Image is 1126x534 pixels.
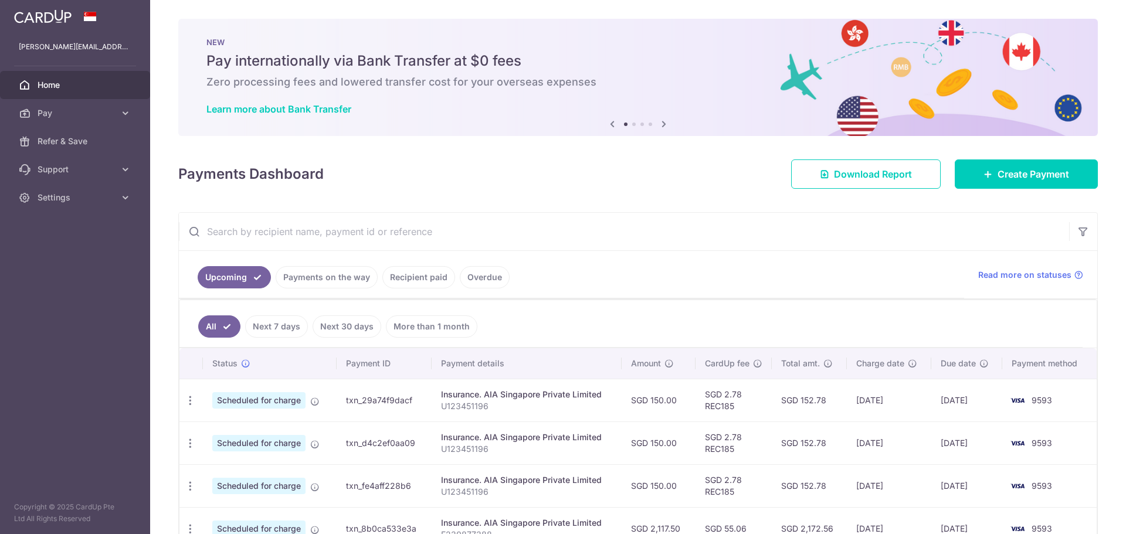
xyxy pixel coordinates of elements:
span: Settings [38,192,115,203]
td: [DATE] [931,464,1002,507]
a: Payments on the way [276,266,378,288]
h4: Payments Dashboard [178,164,324,185]
th: Payment ID [337,348,432,379]
td: [DATE] [847,464,931,507]
td: SGD 152.78 [772,379,847,421]
td: SGD 152.78 [772,421,847,464]
td: [DATE] [847,379,931,421]
img: CardUp [14,9,72,23]
td: SGD 152.78 [772,464,847,507]
a: Recipient paid [382,266,455,288]
td: txn_d4c2ef0aa09 [337,421,432,464]
span: Charge date [856,358,904,369]
h5: Pay internationally via Bank Transfer at $0 fees [206,52,1070,70]
span: Create Payment [998,167,1069,181]
p: NEW [206,38,1070,47]
a: Overdue [460,266,510,288]
input: Search by recipient name, payment id or reference [179,213,1069,250]
td: SGD 2.78 REC185 [696,379,772,421]
a: Download Report [791,159,941,189]
td: [DATE] [931,379,1002,421]
p: [PERSON_NAME][EMAIL_ADDRESS][DOMAIN_NAME] [19,41,131,53]
p: U123451196 [441,400,612,412]
span: Scheduled for charge [212,435,306,451]
td: SGD 2.78 REC185 [696,464,772,507]
a: All [198,315,240,338]
div: Insurance. AIA Singapore Private Limited [441,474,612,486]
span: Read more on statuses [978,269,1071,281]
div: Insurance. AIA Singapore Private Limited [441,517,612,529]
a: Next 30 days [313,315,381,338]
a: Create Payment [955,159,1098,189]
span: Scheduled for charge [212,392,306,409]
a: Read more on statuses [978,269,1083,281]
td: SGD 150.00 [622,379,696,421]
th: Payment method [1002,348,1097,379]
td: SGD 2.78 REC185 [696,421,772,464]
span: CardUp fee [705,358,749,369]
a: More than 1 month [386,315,477,338]
img: Bank Card [1006,436,1029,450]
span: Pay [38,107,115,119]
div: Insurance. AIA Singapore Private Limited [441,389,612,400]
span: Refer & Save [38,135,115,147]
span: 9593 [1032,523,1052,533]
span: 9593 [1032,481,1052,491]
td: SGD 150.00 [622,464,696,507]
td: [DATE] [847,421,931,464]
td: txn_29a74f9dacf [337,379,432,421]
img: Bank Card [1006,479,1029,493]
a: Next 7 days [245,315,308,338]
span: 9593 [1032,438,1052,448]
span: Home [38,79,115,91]
span: Due date [941,358,976,369]
img: Bank transfer banner [178,19,1098,136]
td: SGD 150.00 [622,421,696,464]
th: Payment details [432,348,622,379]
a: Upcoming [198,266,271,288]
img: Bank Card [1006,393,1029,407]
p: U123451196 [441,443,612,455]
h6: Zero processing fees and lowered transfer cost for your overseas expenses [206,75,1070,89]
a: Learn more about Bank Transfer [206,103,351,115]
div: Insurance. AIA Singapore Private Limited [441,431,612,443]
span: Download Report [834,167,912,181]
span: Scheduled for charge [212,478,306,494]
span: Amount [631,358,661,369]
span: Total amt. [781,358,820,369]
span: 9593 [1032,395,1052,405]
td: [DATE] [931,421,1002,464]
span: Status [212,358,238,369]
td: txn_fe4aff228b6 [337,464,432,507]
p: U123451196 [441,486,612,498]
span: Support [38,164,115,175]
